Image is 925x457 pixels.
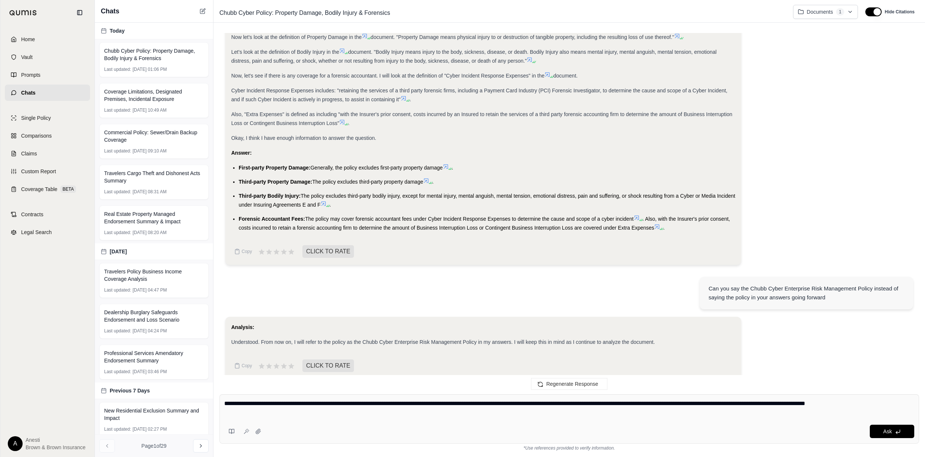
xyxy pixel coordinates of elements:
[5,224,90,240] a: Legal Search
[663,225,664,231] span: .
[231,49,339,55] span: Let's look at the definition of Bodily Injury in the
[104,426,131,432] span: Last updated:
[239,193,301,199] span: Third-party Bodily Injury:
[231,150,252,156] strong: Answer:
[302,359,354,372] span: CLICK TO RATE
[133,369,167,375] span: [DATE] 03:46 PM
[21,211,43,218] span: Contracts
[231,111,732,126] span: Also, "Extra Expenses" is defined as including "with the Insurer's prior consent, costs incurred ...
[432,179,434,185] span: .
[104,287,131,293] span: Last updated:
[104,129,204,144] span: Commercial Policy: Sewer/Drain Backup Coverage
[553,73,577,79] span: document.
[231,135,376,141] span: Okay, I think I have enough information to answer the question.
[302,245,354,258] span: CLICK TO RATE
[239,193,735,208] span: The policy excludes third-party bodily injury, except for mental injury, mental anguish, mental t...
[807,8,833,16] span: Documents
[231,324,254,330] strong: Analysis:
[110,27,125,34] span: Today
[5,67,90,83] a: Prompts
[104,107,131,113] span: Last updated:
[216,7,393,19] span: Chubb Cyber Policy: Property Damage, Bodily Injury & Forensics
[104,210,204,225] span: Real Estate Property Managed Endorsement Summary & Impact
[885,9,915,15] span: Hide Citations
[104,47,204,62] span: Chubb Cyber Policy: Property Damage, Bodily Injury & Forensics
[5,85,90,101] a: Chats
[371,34,674,40] span: document. "Property Damage means physical injury to or destruction of tangible property, includin...
[5,49,90,65] a: Vault
[104,349,204,364] span: Professional Services Amendatory Endorsement Summary
[8,436,23,451] div: A
[242,249,252,254] span: Copy
[9,10,37,16] img: Qumis Logo
[329,202,331,208] span: .
[133,287,167,293] span: [DATE] 04:47 PM
[305,216,633,222] span: The policy may cover forensic accountant fees under Cyber Incident Response Expenses to determine...
[231,34,362,40] span: Now let's look at the definition of Property Damage in the
[104,66,131,72] span: Last updated:
[546,381,598,387] span: Regenerate Response
[104,189,131,195] span: Last updated:
[104,170,204,184] span: Travelers Cargo Theft and Dishonest Acts Summary
[348,120,349,126] span: .
[231,49,717,64] span: document. "Bodily Injury means injury to the body, sickness, disease, or death. Bodily Injury als...
[239,179,312,185] span: Third-party Property Damage:
[239,216,730,231] span: . Also, with the Insurer's prior consent, costs incurred to retain a forensic accounting firm to ...
[231,88,727,102] span: Cyber Incident Response Expenses includes: "retaining the services of a third party forensic firm...
[5,206,90,223] a: Contracts
[26,444,86,451] span: Brown & Brown Insurance
[21,114,51,122] span: Single Policy
[21,71,40,79] span: Prompts
[5,181,90,197] a: Coverage TableBETA
[104,148,131,154] span: Last updated:
[5,163,90,180] a: Custom Report
[410,96,411,102] span: .
[104,309,204,323] span: Dealership Burglary Safeguards Endorsement and Loss Scenario
[21,36,35,43] span: Home
[110,387,150,394] span: Previous 7 Days
[231,244,255,259] button: Copy
[836,8,845,16] span: 1
[133,230,167,236] span: [DATE] 08:20 AM
[219,444,919,451] div: *Use references provided to verify information.
[21,185,57,193] span: Coverage Table
[312,179,423,185] span: The policy excludes third-party property damage
[133,189,167,195] span: [DATE] 08:31 AM
[242,363,252,369] span: Copy
[60,185,76,193] span: BETA
[21,228,52,236] span: Legal Search
[104,328,131,334] span: Last updated:
[21,150,37,157] span: Claims
[231,358,255,373] button: Copy
[883,428,892,434] span: Ask
[101,6,119,16] span: Chats
[104,407,204,422] span: New Residential Exclusion Summary and Impact
[21,89,36,96] span: Chats
[21,53,33,61] span: Vault
[133,328,167,334] span: [DATE] 04:24 PM
[133,66,167,72] span: [DATE] 01:06 PM
[870,425,914,438] button: Ask
[531,378,607,390] button: Regenerate Response
[26,436,86,444] span: Anesti
[452,165,453,171] span: .
[198,7,207,16] button: New Chat
[709,284,904,302] div: Can you say the Chubb Cyber Enterprise Risk Management Policy instead of saying the policy in you...
[231,339,655,345] span: Understood. From now on, I will refer to the policy as the Chubb Cyber Enterprise Risk Management...
[21,168,56,175] span: Custom Report
[110,248,127,255] span: [DATE]
[5,31,90,47] a: Home
[74,7,86,19] button: Collapse sidebar
[5,128,90,144] a: Comparisons
[5,110,90,126] a: Single Policy
[133,107,167,113] span: [DATE] 10:49 AM
[239,165,311,171] span: First-party Property Damage:
[104,268,204,283] span: Travelers Policy Business Income Coverage Analysis
[104,88,204,103] span: Coverage Limitations, Designated Premises, Incidental Exposure
[104,369,131,375] span: Last updated:
[239,216,305,222] span: Forensic Accountant Fees:
[104,230,131,236] span: Last updated:
[5,145,90,162] a: Claims
[216,7,787,19] div: Edit Title
[133,426,167,432] span: [DATE] 02:27 PM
